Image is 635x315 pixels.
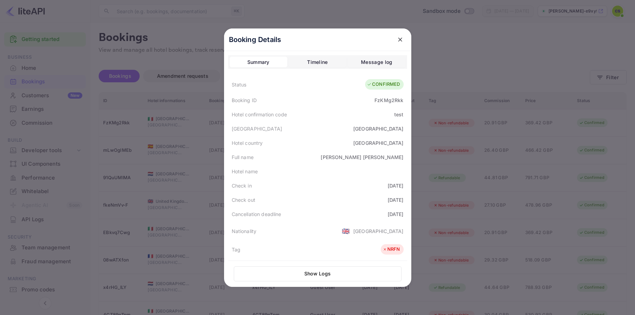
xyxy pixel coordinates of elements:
[342,225,350,237] span: United States
[232,154,254,161] div: Full name
[388,196,404,204] div: [DATE]
[289,57,346,68] button: Timeline
[374,97,403,104] div: FzKMg2Rkk
[247,58,270,66] div: Summary
[353,139,404,147] div: [GEOGRAPHIC_DATA]
[232,196,255,204] div: Check out
[361,58,392,66] div: Message log
[229,34,281,45] p: Booking Details
[232,210,281,218] div: Cancellation deadline
[353,227,404,235] div: [GEOGRAPHIC_DATA]
[232,182,252,189] div: Check in
[232,168,258,175] div: Hotel name
[367,81,400,88] div: CONFIRMED
[234,266,402,281] button: Show Logs
[348,57,405,68] button: Message log
[232,81,247,88] div: Status
[394,33,406,46] button: close
[321,154,403,161] div: [PERSON_NAME] [PERSON_NAME]
[232,227,257,235] div: Nationality
[382,246,400,253] div: NRFN
[230,57,287,68] button: Summary
[353,125,404,132] div: [GEOGRAPHIC_DATA]
[232,246,240,253] div: Tag
[388,182,404,189] div: [DATE]
[232,97,257,104] div: Booking ID
[388,210,404,218] div: [DATE]
[394,111,404,118] div: test
[232,125,282,132] div: [GEOGRAPHIC_DATA]
[232,111,287,118] div: Hotel confirmation code
[307,58,328,66] div: Timeline
[232,139,263,147] div: Hotel country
